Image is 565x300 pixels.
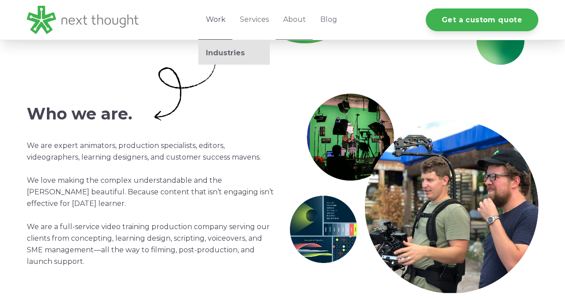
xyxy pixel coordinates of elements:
[288,94,538,293] img: Pictures opt 2
[27,141,274,266] span: We are expert animators, production specialists, editors, videographers, learning designers, and ...
[27,6,138,34] img: LG - NextThought Logo
[198,49,270,58] a: Industries
[426,8,538,31] a: Get a custom quote
[27,105,149,123] h2: Who we are.
[155,53,217,121] img: Arrow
